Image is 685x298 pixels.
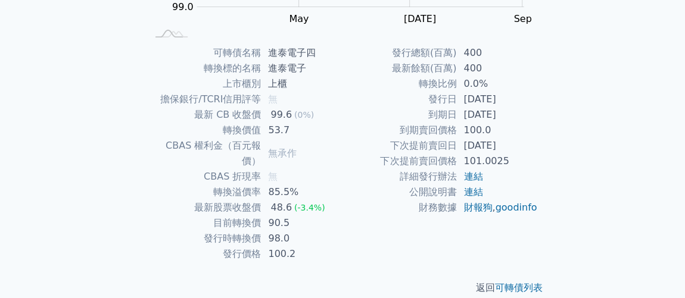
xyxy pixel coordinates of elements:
td: CBAS 權利金（百元報價） [147,138,261,169]
td: 上櫃 [261,76,342,92]
td: 公開說明書 [342,184,456,200]
p: 返回 [133,281,552,295]
td: 400 [456,45,538,61]
td: 下次提前賣回價格 [342,153,456,169]
td: 可轉債名稱 [147,45,261,61]
a: 可轉債列表 [495,282,543,293]
tspan: Sep [513,13,531,24]
a: 財報狗 [463,202,492,213]
td: 最新 CB 收盤價 [147,107,261,123]
td: 詳細發行辦法 [342,169,456,184]
td: 目前轉換價 [147,215,261,231]
span: (-3.4%) [294,203,325,212]
td: 擔保銀行/TCRI信用評等 [147,92,261,107]
td: 53.7 [261,123,342,138]
td: 到期賣回價格 [342,123,456,138]
tspan: May [289,13,309,24]
td: 98.0 [261,231,342,246]
td: [DATE] [456,92,538,107]
td: 進泰電子四 [261,45,342,61]
td: 發行時轉換價 [147,231,261,246]
td: 上市櫃別 [147,76,261,92]
span: 無 [268,93,278,105]
td: 轉換比例 [342,76,456,92]
td: 財務數據 [342,200,456,215]
td: 轉換標的名稱 [147,61,261,76]
td: 轉換價值 [147,123,261,138]
tspan: 99.0 [172,1,194,12]
td: 90.5 [261,215,342,231]
td: 101.0025 [456,153,538,169]
td: CBAS 折現率 [147,169,261,184]
td: 100.2 [261,246,342,262]
a: 連結 [463,171,482,182]
td: 最新股票收盤價 [147,200,261,215]
td: 進泰電子 [261,61,342,76]
td: 到期日 [342,107,456,123]
td: 下次提前賣回日 [342,138,456,153]
a: goodinfo [495,202,537,213]
td: [DATE] [456,138,538,153]
td: 0.0% [456,76,538,92]
td: [DATE] [456,107,538,123]
span: 無承作 [268,148,297,159]
div: 48.6 [268,200,294,215]
td: 轉換溢價率 [147,184,261,200]
td: 400 [456,61,538,76]
span: 無 [268,171,278,182]
div: 99.6 [268,107,294,123]
tspan: [DATE] [404,13,436,24]
span: (0%) [294,110,314,120]
td: 發行價格 [147,246,261,262]
td: 最新餘額(百萬) [342,61,456,76]
td: 100.0 [456,123,538,138]
td: 發行總額(百萬) [342,45,456,61]
a: 連結 [463,186,482,197]
td: 發行日 [342,92,456,107]
td: , [456,200,538,215]
td: 85.5% [261,184,342,200]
